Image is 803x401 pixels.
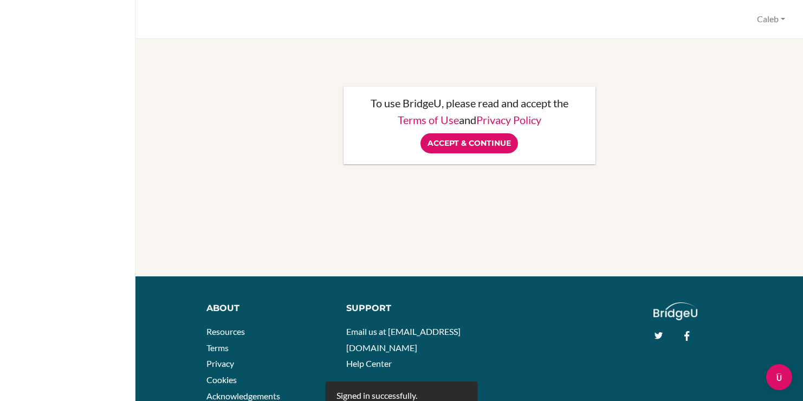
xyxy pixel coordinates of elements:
a: Terms [206,342,229,353]
a: Email us at [EMAIL_ADDRESS][DOMAIN_NAME] [346,326,461,353]
p: and [354,114,585,125]
a: Cookies [206,374,237,385]
div: Support [346,302,461,315]
div: About [206,302,330,315]
a: Terms of Use [398,113,459,126]
img: logo_white@2x-f4f0deed5e89b7ecb1c2cc34c3e3d731f90f0f143d5ea2071677605dd97b5244.png [653,302,697,320]
a: Privacy Policy [476,113,541,126]
div: Open Intercom Messenger [766,364,792,390]
a: Help Center [346,358,392,368]
p: To use BridgeU, please read and accept the [354,98,585,108]
a: Privacy [206,358,234,368]
a: Resources [206,326,245,337]
button: Caleb [752,9,790,29]
input: Accept & Continue [420,133,518,153]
